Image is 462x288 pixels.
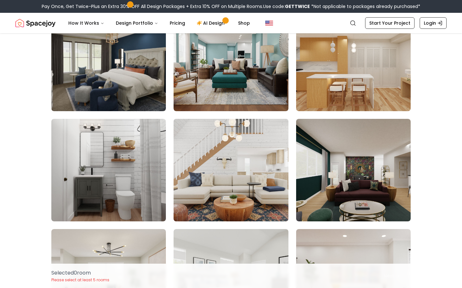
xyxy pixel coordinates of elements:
img: Spacejoy Logo [15,17,56,29]
img: Room room-8 [174,9,288,111]
button: Design Portfolio [111,17,163,29]
a: Start Your Project [365,17,415,29]
img: Room room-9 [296,9,411,111]
img: Room room-11 [171,116,291,224]
a: Spacejoy [15,17,56,29]
img: Room room-10 [51,119,166,221]
img: Room room-12 [296,119,411,221]
a: AI Design [192,17,232,29]
b: GETTWICE [285,3,310,10]
nav: Global [15,13,447,33]
a: Shop [233,17,255,29]
p: Please select at least 5 rooms [51,277,109,283]
button: How It Works [63,17,109,29]
span: *Not applicable to packages already purchased* [310,3,420,10]
nav: Main [63,17,255,29]
a: Login [420,17,447,29]
img: Room room-7 [51,9,166,111]
p: Selected 0 room [51,269,109,277]
a: Pricing [165,17,190,29]
img: United States [265,19,273,27]
span: Use code: [263,3,310,10]
div: Pay Once, Get Twice-Plus an Extra 30% OFF All Design Packages + Extra 10% OFF on Multiple Rooms. [42,3,420,10]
